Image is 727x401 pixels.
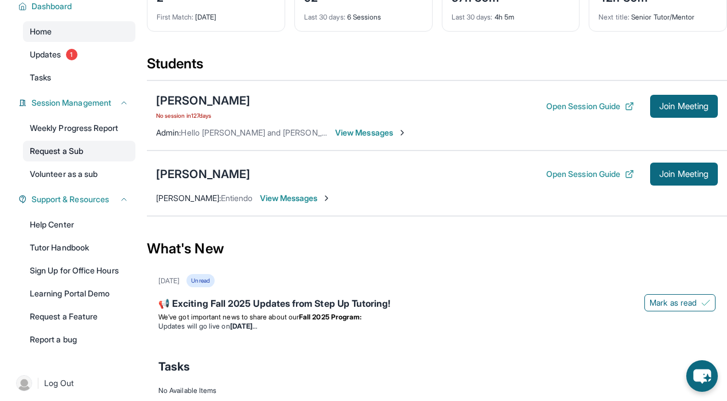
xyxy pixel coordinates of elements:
[147,223,727,274] div: What's New
[23,260,135,281] a: Sign Up for Office Hours
[644,294,716,311] button: Mark as read
[452,6,570,22] div: 4h 5m
[32,1,72,12] span: Dashboard
[598,13,629,21] span: Next title :
[546,101,634,112] button: Open Session Guide
[156,128,181,137] span: Admin :
[23,306,135,327] a: Request a Feature
[16,375,32,391] img: user-img
[27,97,129,109] button: Session Management
[598,6,717,22] div: Senior Tutor/Mentor
[23,67,135,88] a: Tasks
[158,386,716,395] div: No Available Items
[23,237,135,258] a: Tutor Handbook
[157,13,193,21] span: First Match :
[37,376,40,390] span: |
[30,26,52,37] span: Home
[23,164,135,184] a: Volunteer as a sub
[156,166,250,182] div: [PERSON_NAME]
[398,128,407,137] img: Chevron-Right
[23,329,135,350] a: Report a bug
[44,377,74,389] span: Log Out
[158,358,190,375] span: Tasks
[304,13,345,21] span: Last 30 days :
[299,313,361,321] strong: Fall 2025 Program:
[30,72,51,83] span: Tasks
[23,21,135,42] a: Home
[30,49,61,60] span: Updates
[32,97,111,109] span: Session Management
[221,193,253,203] span: Entiendo
[304,6,423,22] div: 6 Sessions
[156,111,250,120] span: No session in 127 days
[230,322,257,330] strong: [DATE]
[66,49,77,60] span: 1
[659,171,709,178] span: Join Meeting
[335,127,407,138] span: View Messages
[27,194,129,205] button: Support & Resources
[157,6,275,22] div: [DATE]
[158,322,716,331] li: Updates will go live on
[23,141,135,161] a: Request a Sub
[27,1,129,12] button: Dashboard
[659,103,709,110] span: Join Meeting
[158,276,180,286] div: [DATE]
[650,95,718,118] button: Join Meeting
[546,168,634,180] button: Open Session Guide
[23,214,135,235] a: Help Center
[156,92,250,109] div: [PERSON_NAME]
[650,163,718,186] button: Join Meeting
[158,296,716,313] div: 📢 Exciting Fall 2025 Updates from Step Up Tutoring!
[158,313,299,321] span: We’ve got important news to share about our
[650,297,697,309] span: Mark as read
[23,44,135,65] a: Updates1
[452,13,493,21] span: Last 30 days :
[701,298,710,307] img: Mark as read
[32,194,109,205] span: Support & Resources
[147,55,727,80] div: Students
[260,192,332,204] span: View Messages
[686,360,718,392] button: chat-button
[322,194,331,203] img: Chevron-Right
[156,193,221,203] span: [PERSON_NAME] :
[186,274,214,287] div: Unread
[23,283,135,304] a: Learning Portal Demo
[11,371,135,396] a: |Log Out
[23,118,135,138] a: Weekly Progress Report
